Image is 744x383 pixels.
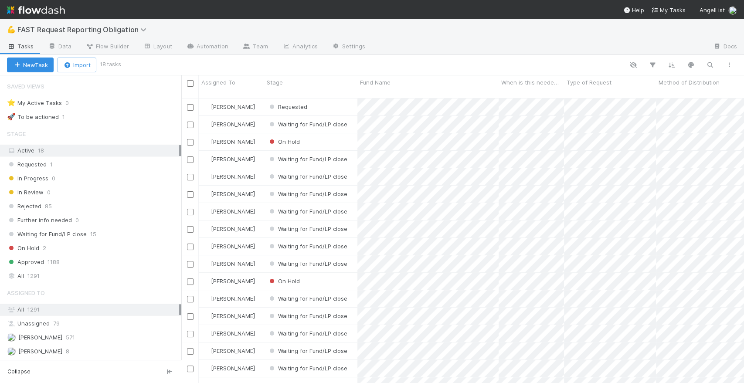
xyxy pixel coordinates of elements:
input: Toggle Row Selected [187,156,194,163]
span: Saved Views [7,78,44,95]
span: Waiting for Fund/LP close [268,347,347,354]
span: Stage [267,78,283,87]
img: avatar_8d06466b-a936-4205-8f52-b0cc03e2a179.png [203,278,210,285]
span: Assigned To [7,284,45,302]
div: On Hold [268,137,300,146]
input: Toggle Row Selected [187,296,194,302]
div: My Active Tasks [7,98,62,108]
img: avatar_8d06466b-a936-4205-8f52-b0cc03e2a179.png [203,138,210,145]
span: Flow Builder [85,42,129,51]
span: Approved [7,257,44,268]
span: Waiting for Fund/LP close [268,260,347,267]
span: 85 [45,201,52,212]
img: avatar_8d06466b-a936-4205-8f52-b0cc03e2a179.png [203,156,210,163]
div: [PERSON_NAME] [202,329,255,338]
span: [PERSON_NAME] [211,260,255,267]
span: 79 [53,318,60,329]
input: Toggle Row Selected [187,331,194,337]
div: Waiting for Fund/LP close [268,364,347,373]
span: [PERSON_NAME] [211,208,255,215]
span: Collapse [7,368,31,376]
div: Waiting for Fund/LP close [268,346,347,355]
span: In Progress [7,173,48,184]
img: avatar_8d06466b-a936-4205-8f52-b0cc03e2a179.png [203,243,210,250]
img: avatar_c7c7de23-09de-42ad-8e02-7981c37ee075.png [728,6,737,15]
span: [PERSON_NAME] [18,348,62,355]
img: avatar_8d06466b-a936-4205-8f52-b0cc03e2a179.png [203,173,210,180]
div: Waiting for Fund/LP close [268,312,347,320]
div: Help [623,6,644,14]
span: When is this needed by? [501,78,562,87]
input: Toggle Row Selected [187,366,194,372]
span: Waiting for Fund/LP close [268,243,347,250]
span: Waiting for Fund/LP close [268,208,347,215]
span: Stage [7,125,26,142]
div: Waiting for Fund/LP close [268,207,347,216]
div: Active [7,145,179,156]
span: Waiting for Fund/LP close [268,312,347,319]
span: Fund Name [360,78,391,87]
img: avatar_030f5503-c087-43c2-95d1-dd8963b2926c.png [7,347,16,356]
img: avatar_8d06466b-a936-4205-8f52-b0cc03e2a179.png [203,260,210,267]
span: Waiting for Fund/LP close [7,229,87,240]
div: [PERSON_NAME] [202,102,255,111]
button: Import [57,58,96,72]
span: Tasks [7,42,34,51]
span: Waiting for Fund/LP close [268,295,347,302]
img: avatar_8d06466b-a936-4205-8f52-b0cc03e2a179.png [203,225,210,232]
span: 1 [50,159,53,170]
span: [PERSON_NAME] [211,295,255,302]
a: Docs [706,40,744,54]
span: 8 [66,346,69,357]
div: All [7,304,179,315]
div: All [7,271,179,281]
span: Waiting for Fund/LP close [268,121,347,128]
input: Toggle Row Selected [187,348,194,355]
span: 1291 [27,271,40,281]
div: Waiting for Fund/LP close [268,259,347,268]
a: Flow Builder [78,40,136,54]
div: Waiting for Fund/LP close [268,294,347,303]
img: avatar_fee1282a-8af6-4c79-b7c7-bf2cfad99775.png [7,333,16,342]
img: avatar_8d06466b-a936-4205-8f52-b0cc03e2a179.png [203,190,210,197]
div: Waiting for Fund/LP close [268,242,347,251]
a: Analytics [275,40,325,54]
input: Toggle Row Selected [187,139,194,146]
span: Waiting for Fund/LP close [268,190,347,197]
span: [PERSON_NAME] [211,190,255,197]
input: Toggle Row Selected [187,244,194,250]
span: Requested [268,103,307,110]
span: [PERSON_NAME] [211,225,255,232]
span: 2 [43,243,46,254]
span: 571 [66,332,75,343]
a: Automation [179,40,235,54]
div: Waiting for Fund/LP close [268,224,347,233]
span: Waiting for Fund/LP close [268,156,347,163]
span: 🚀 [7,113,16,120]
span: [PERSON_NAME] [211,347,255,354]
input: Toggle Row Selected [187,313,194,320]
span: On Hold [268,278,300,285]
span: Waiting for Fund/LP close [268,330,347,337]
div: Waiting for Fund/LP close [268,172,347,181]
input: Toggle Row Selected [187,261,194,268]
a: Data [41,40,78,54]
button: NewTask [7,58,54,72]
div: Waiting for Fund/LP close [268,329,347,338]
div: [PERSON_NAME] [202,120,255,129]
span: Waiting for Fund/LP close [268,225,347,232]
span: 0 [75,215,79,226]
div: Waiting for Fund/LP close [268,190,347,198]
span: [PERSON_NAME] [18,334,62,341]
img: avatar_8d06466b-a936-4205-8f52-b0cc03e2a179.png [203,312,210,319]
span: [PERSON_NAME] [211,173,255,180]
span: 1291 [27,306,40,313]
span: [PERSON_NAME] [211,138,255,145]
div: [PERSON_NAME] [202,294,255,303]
span: Waiting for Fund/LP close [268,173,347,180]
a: Settings [325,40,372,54]
img: avatar_8d06466b-a936-4205-8f52-b0cc03e2a179.png [203,295,210,302]
div: [PERSON_NAME] [202,224,255,233]
div: Unassigned [7,318,179,329]
img: avatar_8d06466b-a936-4205-8f52-b0cc03e2a179.png [203,347,210,354]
